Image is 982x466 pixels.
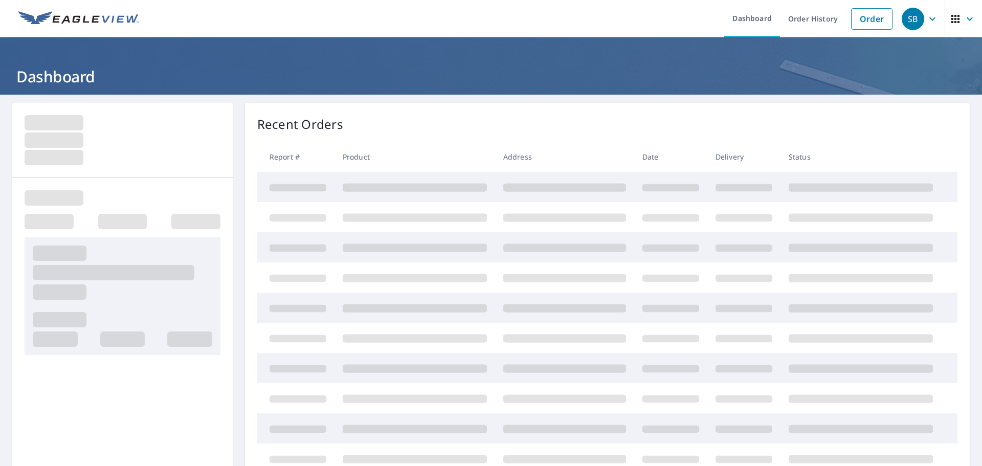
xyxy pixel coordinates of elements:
[12,66,970,87] h1: Dashboard
[257,142,334,172] th: Report #
[707,142,780,172] th: Delivery
[780,142,941,172] th: Status
[257,115,343,134] p: Recent Orders
[334,142,495,172] th: Product
[18,11,139,27] img: EV Logo
[495,142,634,172] th: Address
[902,8,924,30] div: SB
[851,8,892,30] a: Order
[634,142,707,172] th: Date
